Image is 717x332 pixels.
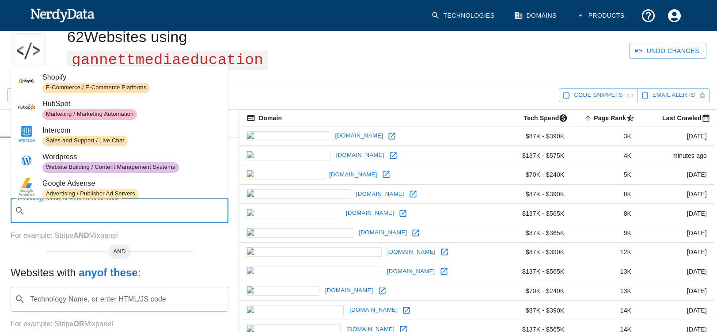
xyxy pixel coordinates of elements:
[638,262,714,281] td: [DATE]
[247,305,344,315] img: clarionledger.com icon
[247,151,330,160] img: cincinnati.com icon
[638,301,714,320] td: [DATE]
[571,184,638,204] td: 8K
[501,146,571,165] td: $137K - $575K
[501,262,571,281] td: $137K - $565K
[571,204,638,223] td: 8K
[635,3,661,29] button: Support and Documentation
[79,267,137,279] b: any of these
[571,301,638,320] td: 14K
[638,281,714,301] td: [DATE]
[501,126,571,146] td: $87K - $390K
[571,281,638,301] td: 13K
[7,88,68,102] button: Hide Search
[30,6,95,24] img: NerdyData.com
[400,304,413,317] a: Open clarionledger.com in new window
[571,223,638,243] td: 9K
[638,204,714,223] td: [DATE]
[11,230,228,241] p: For example: Stripe Mixpanel
[376,284,389,298] a: Open tcpalm.com in new window
[559,88,637,102] button: Show Code Snippets
[509,3,564,29] a: Domains
[387,149,400,162] a: Open cincinnati.com in new window
[247,267,381,276] img: democratandchronicle.com icon
[638,223,714,243] td: [DATE]
[661,3,687,29] button: Account Settings
[406,187,420,201] a: Open courier-journal.com in new window
[42,84,150,92] span: E-Commerce / E-Commerce Platforms
[17,195,119,202] label: Technology Name, or enter HTML/JS code
[247,170,323,179] img: jsonline.com icon
[571,146,638,165] td: 4K
[651,113,714,123] span: Most recent date this website was successfully crawled
[42,110,137,118] span: Marketing / Marketing Automation
[357,226,410,240] a: [DOMAIN_NAME]
[344,206,396,220] a: [DOMAIN_NAME]
[501,223,571,243] td: $87K - $365K
[347,303,400,317] a: [DOMAIN_NAME]
[323,284,376,298] a: [DOMAIN_NAME]
[333,129,385,143] a: [DOMAIN_NAME]
[42,152,221,162] span: Wordpress
[501,184,571,204] td: $87K - $390K
[247,131,329,141] img: azcentral.com icon
[638,242,714,262] td: [DATE]
[15,33,42,69] img: "gannettmediaeducation" logo
[638,165,714,184] td: [DATE]
[247,286,319,296] img: tcpalm.com icon
[42,137,128,145] span: Sales and Support / Live Chat
[438,245,451,259] a: Open greenbaypressgazette.com in new window
[638,146,714,165] td: minutes ago
[653,90,695,100] span: Get email alerts with newly found website results. Click to enable.
[327,168,379,182] a: [DOMAIN_NAME]
[629,43,706,59] button: Undo Changes
[247,228,353,238] img: delawareonline.com icon
[637,88,710,102] button: Get email alerts with newly found website results. Click to enable.
[571,242,638,262] td: 12K
[42,163,179,172] span: Website Building / Content Management Systems
[638,126,714,146] td: [DATE]
[426,3,502,29] a: Technologies
[379,168,393,181] a: Open jsonline.com in new window
[42,99,221,109] span: HubSpot
[571,262,638,281] td: 13K
[385,265,437,279] a: [DOMAIN_NAME]
[354,187,406,201] a: [DOMAIN_NAME]
[247,189,350,199] img: courier-journal.com icon
[574,90,622,100] span: Show Code Snippets
[501,204,571,223] td: $137K - $565K
[334,149,387,162] a: [DOMAIN_NAME]
[73,320,84,328] b: OR
[247,113,282,123] span: The registered domain name (i.e. "nerdydata.com").
[571,165,638,184] td: 5K
[501,301,571,320] td: $87K - $390K
[571,126,638,146] td: 3K
[247,209,340,218] img: naplesnews.com icon
[11,319,228,329] p: For example: Stripe Mixpanel
[42,178,221,189] span: Google Adsense
[108,247,131,256] span: AND
[247,247,382,257] img: greenbaypressgazette.com icon
[67,50,268,70] span: gannettmediaeducation
[571,3,632,29] button: Products
[11,266,228,280] h5: Websites with :
[582,113,638,123] span: A page popularity ranking based on a domain's backlinks. Smaller numbers signal more popular doma...
[385,245,438,259] a: [DOMAIN_NAME]
[42,125,221,136] span: Intercom
[501,165,571,184] td: $70K - $240K
[409,226,422,240] a: Open delawareonline.com in new window
[385,130,398,143] a: Open azcentral.com in new window
[501,242,571,262] td: $87K - $390K
[512,113,572,123] span: The estimated minimum and maximum annual tech spend each webpage has, based on the free, freemium...
[396,207,410,220] a: Open naplesnews.com in new window
[437,265,451,278] a: Open democratandchronicle.com in new window
[42,72,221,83] span: Shopify
[42,190,139,198] span: Advertising / Publisher Ad Servers
[73,232,89,239] b: AND
[638,184,714,204] td: [DATE]
[501,281,571,301] td: $70K - $240K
